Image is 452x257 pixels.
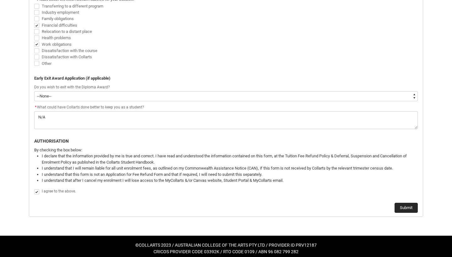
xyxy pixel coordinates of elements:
b: Early Exit Award Application (if applicable) [34,76,110,81]
span: Transferring to a different program [42,4,103,8]
span: I agree to the above. [42,189,76,193]
span: Family obligations [42,16,74,21]
li: I understand that I will remain liable for all unit enrolment fees, as outlined on my Commonwealt... [42,165,418,171]
span: Other [42,61,51,66]
span: Do you wish to exit with the Diploma Award? [34,85,110,89]
span: What could have Collarts done better to keep you as a student? [34,105,144,109]
span: Industry employment [42,10,79,15]
textarea: N/A [34,111,418,129]
li: I understand that after I cancel my enrolment I will lose access to the MyCollarts &/or Canvas we... [42,177,418,184]
span: Dissatisfaction with Collarts [42,55,92,59]
span: Dissatisfaction with the course [42,48,97,53]
button: Submit [395,203,418,213]
li: I understand that this form is not an Application for Fee Refund Form and that if required, I wil... [42,171,418,178]
b: AUTHORISATION [34,139,69,144]
span: Financial difficulties [42,23,77,28]
span: Work obligations [42,42,72,47]
abbr: required [35,105,36,109]
li: I declare that the information provided by me is true and correct. I have read and understood the... [42,153,418,165]
p: By checking the box below: [34,147,418,153]
span: Health problems [42,35,71,40]
span: Relocation to a distant place [42,29,92,34]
